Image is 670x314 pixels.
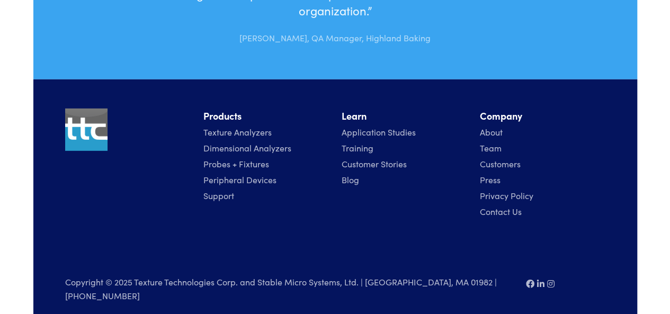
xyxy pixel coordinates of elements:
a: Texture Analyzers [203,126,272,138]
a: Customer Stories [342,158,407,169]
a: Team [480,142,502,154]
li: Learn [342,109,467,124]
a: Probes + Fixtures [203,158,269,169]
a: Blog [342,174,359,185]
a: Customers [480,158,521,169]
a: Training [342,142,373,154]
a: Press [480,174,501,185]
img: ttc_logo_1x1_v1.0.png [65,109,108,151]
a: Contact Us [480,205,522,217]
a: Dimensional Analyzers [203,142,291,154]
a: [PHONE_NUMBER] [65,290,140,301]
li: Products [203,109,329,124]
a: Application Studies [342,126,416,138]
a: Support [203,190,234,201]
p: [PERSON_NAME], QA Manager, Highland Baking [156,23,514,45]
a: Peripheral Devices [203,174,276,185]
a: Privacy Policy [480,190,533,201]
p: Copyright © 2025 Texture Technologies Corp. and Stable Micro Systems, Ltd. | [GEOGRAPHIC_DATA], M... [65,275,513,303]
li: Company [480,109,605,124]
a: About [480,126,503,138]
